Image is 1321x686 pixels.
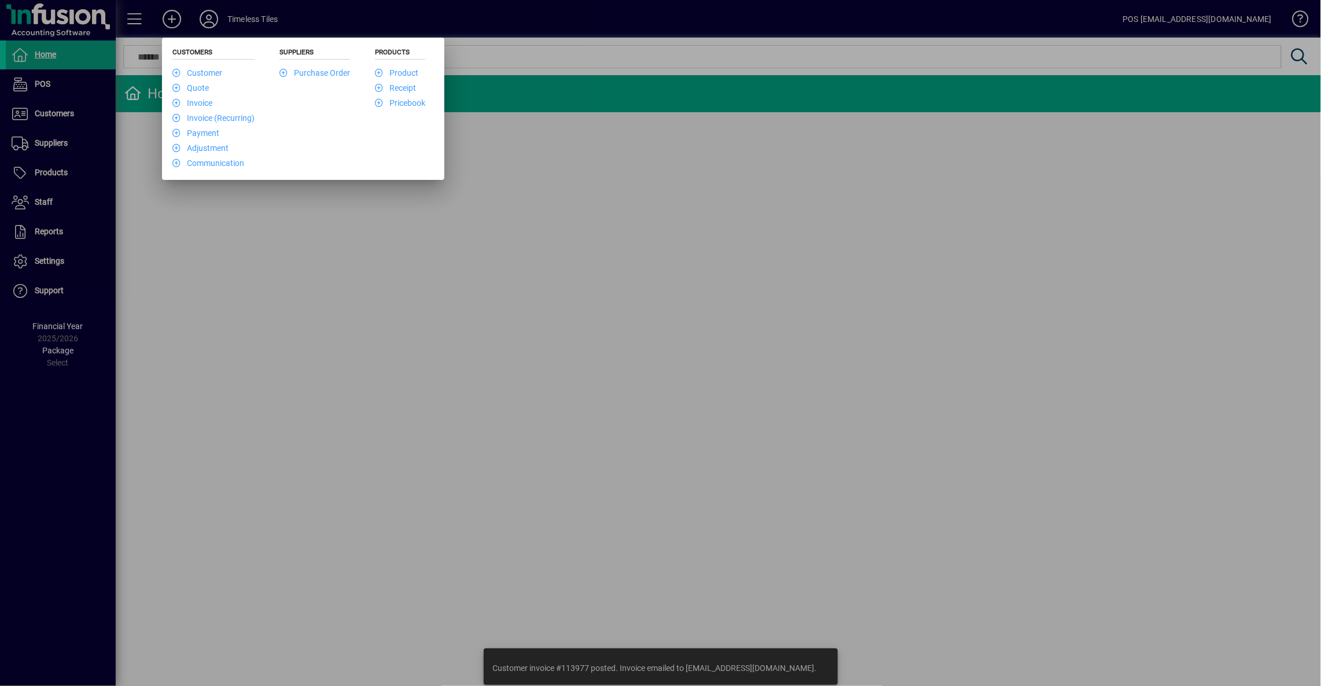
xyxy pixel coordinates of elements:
[375,83,416,93] a: Receipt
[172,48,255,60] h5: Customers
[172,128,219,138] a: Payment
[279,68,350,78] a: Purchase Order
[172,98,212,108] a: Invoice
[172,143,229,153] a: Adjustment
[172,68,222,78] a: Customer
[279,48,350,60] h5: Suppliers
[172,158,244,168] a: Communication
[375,48,425,60] h5: Products
[375,68,418,78] a: Product
[172,113,255,123] a: Invoice (Recurring)
[375,98,425,108] a: Pricebook
[172,83,209,93] a: Quote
